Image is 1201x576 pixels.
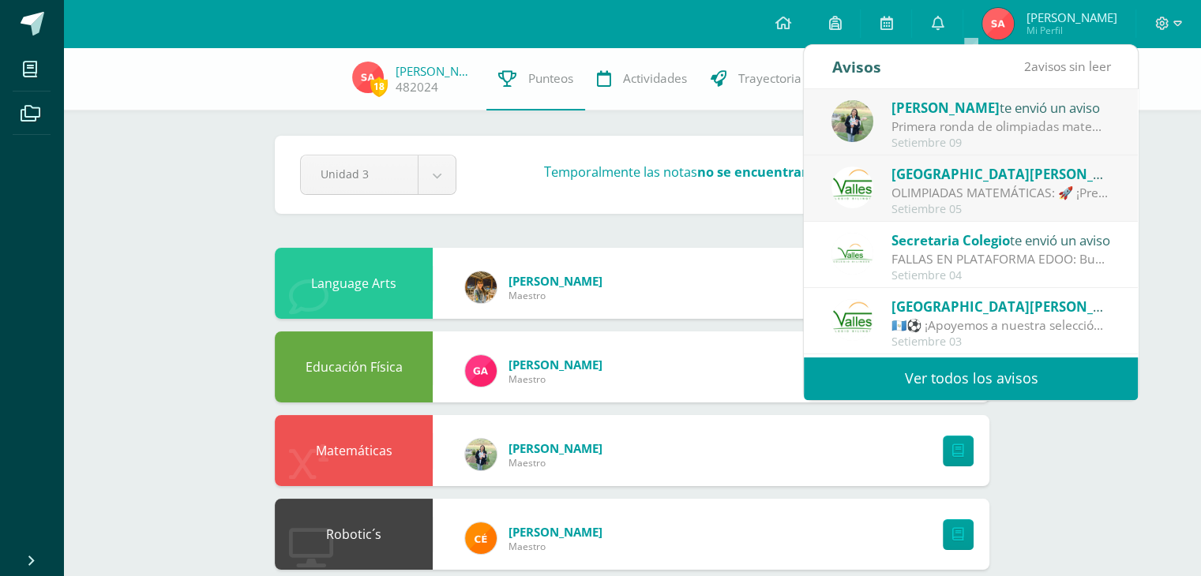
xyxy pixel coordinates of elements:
div: te envió un aviso [891,163,1111,184]
img: 94564fe4cf850d796e68e37240ca284b.png [831,299,873,341]
img: 10471928515e01917a18094c67c348c2.png [831,233,873,275]
span: Mi Perfil [1026,24,1117,37]
span: Maestro [509,456,602,469]
div: Avisos [831,45,880,88]
a: Unidad 3 [301,155,456,194]
span: [PERSON_NAME] [891,99,1000,117]
img: 277bcbe59a3193735934720de11f87e8.png [831,100,873,142]
div: te envió un aviso [891,230,1111,250]
a: 482024 [396,79,438,95]
a: Ver todos los avisos [804,357,1138,400]
a: Trayectoria [699,47,813,110]
img: 1b825a17e08a225cb0c224a19acd33b7.png [352,62,384,93]
a: [PERSON_NAME] [509,440,602,456]
img: 1b825a17e08a225cb0c224a19acd33b7.png [982,8,1014,39]
span: Secretaria Colegio [891,231,1010,249]
img: 277bcbe59a3193735934720de11f87e8.png [465,439,497,470]
span: Maestro [509,289,602,302]
span: Maestro [509,540,602,553]
div: 🇬🇹⚽ ¡Apoyemos a nuestra selección! ⚽🇬🇹: 🇬🇹⚽ ¡Apoyemos a nuestra selección! ⚽🇬🇹 Mañana jueves 4 de... [891,316,1111,335]
div: Primera ronda de olimpiadas matemáticas : El día de mañana miércoles 10 de septiembre, se realiza... [891,118,1111,136]
a: Punteos [486,47,585,110]
a: [PERSON_NAME] [509,524,602,540]
a: [PERSON_NAME] [509,273,602,289]
div: Language Arts [275,248,433,319]
div: FALLAS EN PLATAFORMA EDOO: Buenas tardes, estimados padres de familia: Les informamos que actualm... [891,250,1111,268]
span: 18 [370,77,388,96]
span: [GEOGRAPHIC_DATA][PERSON_NAME] [891,297,1138,316]
div: Robotic´s [275,499,433,570]
div: OLIMPIADAS MATEMÁTICAS: 🚀 ¡Prepárate para brillar en las Olimpiadas Matemáticas! Queridos estudia... [891,184,1111,202]
div: Setiembre 03 [891,335,1111,349]
span: [PERSON_NAME] [1026,9,1117,25]
h3: Temporalmente las notas . [544,163,889,181]
div: Educación Física [275,331,433,402]
a: [PERSON_NAME] [509,357,602,372]
img: 8bdaf5dda11d7a15ab02b5028acf736c.png [465,355,497,387]
span: Actividades [623,70,687,87]
div: Setiembre 09 [891,137,1111,150]
img: 655b80ae09ddbd8c2374c270caf1a621.png [465,271,497,303]
div: te envió un aviso [891,296,1111,316]
div: te envió un aviso [891,97,1111,118]
strong: no se encuentran disponibles [697,163,886,181]
div: Setiembre 05 [891,203,1111,216]
img: cc2a7f1041ad554c6209babbe1ad6d28.png [465,522,497,554]
span: avisos sin leer [1023,58,1110,75]
div: Setiembre 04 [891,269,1111,282]
span: [GEOGRAPHIC_DATA][PERSON_NAME] [891,165,1138,183]
img: 94564fe4cf850d796e68e37240ca284b.png [831,166,873,208]
span: Unidad 3 [321,155,398,193]
a: Actividades [585,47,699,110]
a: [PERSON_NAME] [396,63,475,79]
span: Punteos [528,70,573,87]
span: Maestro [509,372,602,386]
span: 2 [1023,58,1030,75]
div: Matemáticas [275,415,433,486]
span: Trayectoria [738,70,801,87]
